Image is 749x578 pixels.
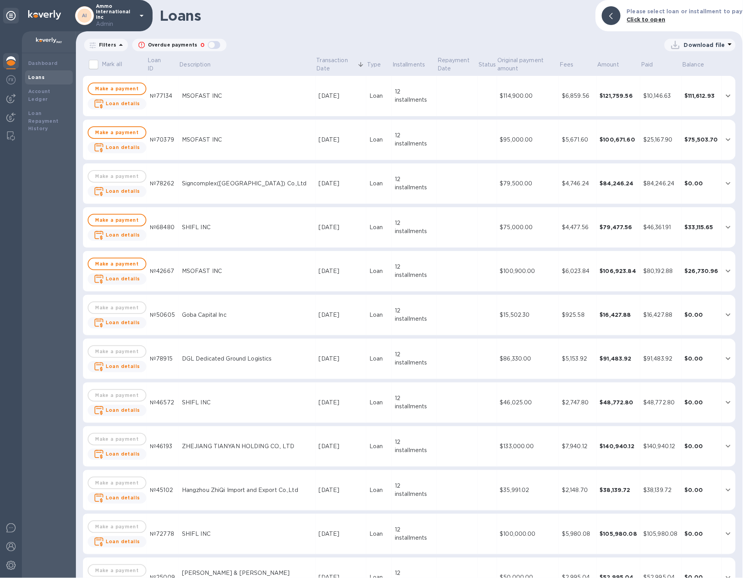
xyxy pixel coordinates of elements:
div: 12 installments [395,394,434,411]
div: №78262 [150,180,176,188]
div: SHIFL INC [182,530,313,538]
span: Balance [682,61,714,69]
div: №45102 [150,486,176,494]
div: $105,980.08 [643,530,678,538]
div: Loan [369,530,389,538]
div: $91,483.92 [643,355,678,363]
button: expand row [722,440,734,452]
p: Fees [560,61,574,69]
button: expand row [722,397,734,408]
span: Make a payment [95,259,139,269]
button: Loan details [88,273,146,285]
div: $5,980.08 [562,530,593,538]
div: 12 installments [395,438,434,454]
div: $6,859.56 [562,92,593,100]
div: Loan [369,267,389,275]
div: $133,000.00 [500,442,556,451]
b: Loan details [106,144,140,150]
div: Loan [369,180,389,188]
button: Loan details [88,142,146,153]
div: $48,772.80 [643,398,678,407]
span: Loan ID [148,56,178,73]
b: Loan details [106,188,140,194]
div: $25,167.90 [643,136,678,144]
b: Loan details [106,320,140,325]
div: 12 installments [395,88,434,104]
button: Make a payment [88,126,146,139]
div: $26,730.96 [685,267,719,275]
button: Make a payment [88,258,146,270]
div: $0.00 [685,486,719,494]
button: expand row [722,528,734,540]
p: Mark all [102,60,122,68]
div: SHIFL INC [182,398,313,407]
img: Foreign exchange [6,75,16,84]
div: 12 installments [395,263,434,279]
div: $4,477.56 [562,223,593,232]
div: №68480 [150,223,176,232]
div: $95,000.00 [500,136,556,144]
b: Loans [28,74,45,80]
b: Loan details [106,495,140,501]
div: $2,148.70 [562,486,593,494]
div: 12 installments [395,175,434,192]
b: Loan details [106,232,140,238]
b: Click to open [627,16,666,23]
span: Paid [641,61,663,69]
div: $4,746.24 [562,180,593,188]
p: Transaction Date [316,56,355,73]
span: Make a payment [95,128,139,137]
div: $140,940.12 [643,442,678,451]
div: $105,980.08 [600,530,637,538]
div: Loan [369,136,389,144]
b: Loan details [106,276,140,282]
div: $5,153.92 [562,355,593,363]
button: Make a payment [88,83,146,95]
button: Loan details [88,492,146,504]
p: Paid [641,61,653,69]
span: Type [367,61,391,69]
button: Make a payment [88,214,146,226]
div: MSOFAST INC [182,267,313,275]
button: Loan details [88,449,146,460]
div: $106,923.84 [600,267,637,275]
div: $0.00 [685,355,719,363]
p: Filters [96,41,116,48]
div: [DATE] [319,486,364,494]
p: Admin [96,20,135,28]
div: Unpin categories [3,8,19,23]
button: expand row [722,90,734,102]
p: Overdue payments [148,41,197,48]
b: Loan Repayment History [28,110,59,132]
p: Loan ID [148,56,168,73]
div: $0.00 [685,530,719,538]
div: 12 installments [395,131,434,148]
p: Installments [393,61,425,69]
p: Download file [684,41,725,49]
button: expand row [722,484,734,496]
span: Repayment Date [438,56,477,73]
div: Loan [369,311,389,319]
div: MSOFAST INC [182,92,313,100]
b: AI [82,13,87,18]
div: $84,246.24 [600,180,637,187]
b: Loan details [106,451,140,457]
b: Loan details [106,539,140,544]
div: [DATE] [319,180,364,188]
span: Installments [393,61,436,69]
div: $6,023.84 [562,267,593,275]
img: Logo [28,10,61,20]
div: №42667 [150,267,176,275]
button: Loan details [88,317,146,328]
div: MSOFAST INC [182,136,313,144]
div: [DATE] [319,442,364,451]
button: expand row [722,178,734,189]
b: Dashboard [28,60,58,66]
p: Status [479,61,496,69]
span: Make a payment [95,215,139,225]
div: 12 installments [395,350,434,367]
div: $46,361.91 [643,223,678,232]
div: Loan [369,223,389,232]
p: 0 [200,41,205,49]
b: Account Ledger [28,88,50,102]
